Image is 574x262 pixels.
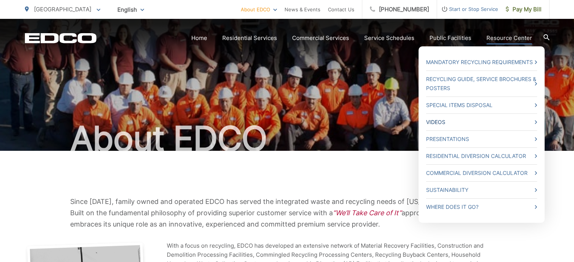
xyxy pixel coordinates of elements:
[426,118,537,127] a: Videos
[34,6,91,13] span: [GEOGRAPHIC_DATA]
[328,5,354,14] a: Contact Us
[426,135,537,144] a: Presentations
[292,34,349,43] a: Commercial Services
[112,3,150,16] span: English
[506,5,542,14] span: Pay My Bill
[426,75,537,93] a: Recycling Guide, Service Brochures & Posters
[25,120,549,158] h1: About EDCO
[364,34,414,43] a: Service Schedules
[70,196,504,230] p: Since [DATE], family owned and operated EDCO has served the integrated waste and recycling needs ...
[333,209,402,217] em: “We’ll Take Care of It”
[426,101,537,110] a: Special Items Disposal
[426,58,537,67] a: Mandatory Recycling Requirements
[241,5,277,14] a: About EDCO
[486,34,532,43] a: Resource Center
[426,169,537,178] a: Commercial Diversion Calculator
[426,152,537,161] a: Residential Diversion Calculator
[426,185,537,195] a: Sustainability
[285,5,320,14] a: News & Events
[426,202,537,211] a: Where Does it Go?
[25,33,97,43] a: EDCD logo. Return to the homepage.
[191,34,207,43] a: Home
[222,34,277,43] a: Residential Services
[429,34,471,43] a: Public Facilities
